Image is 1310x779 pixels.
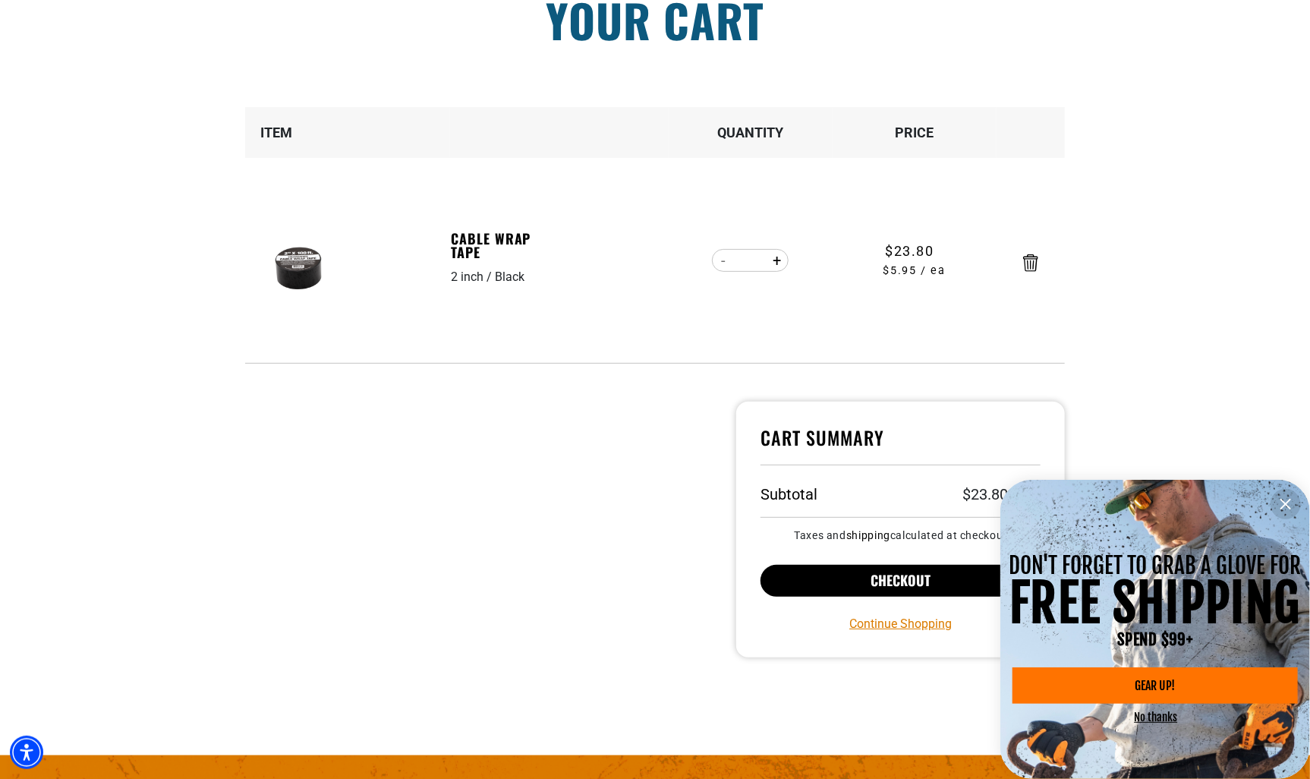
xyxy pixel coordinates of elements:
[495,268,524,286] div: Black
[760,487,817,502] h3: Subtotal
[760,426,1041,465] h4: Cart Summary
[10,736,43,769] div: Accessibility Menu
[833,107,997,158] th: Price
[849,615,952,633] a: Continue Shopping
[962,487,1041,502] p: $23.80 USD
[846,529,890,541] a: shipping
[1135,680,1175,692] span: GEAR UP!
[760,530,1041,541] small: Taxes and calculated at checkout
[833,263,996,279] span: $5.95 / ea
[1000,480,1310,779] div: information
[1135,710,1178,724] button: No thanks
[735,248,765,273] input: Quantity for Cable Wrap Tape
[1023,257,1038,268] a: Remove Cable Wrap Tape - 2 inch / Black
[451,232,556,259] a: Cable Wrap Tape
[1271,489,1301,519] button: Close
[760,565,1041,597] button: Checkout
[1009,571,1300,635] span: FREE SHIPPING
[451,268,495,286] div: 2 inch
[885,241,934,261] span: $23.80
[245,107,450,158] th: Item
[1012,667,1297,704] a: GEAR UP!
[251,219,347,314] img: Black
[1009,552,1302,579] span: DON'T FORGET TO GRAB A GLOVE FOR
[1117,629,1192,649] span: SPEND $99+
[669,107,833,158] th: Quantity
